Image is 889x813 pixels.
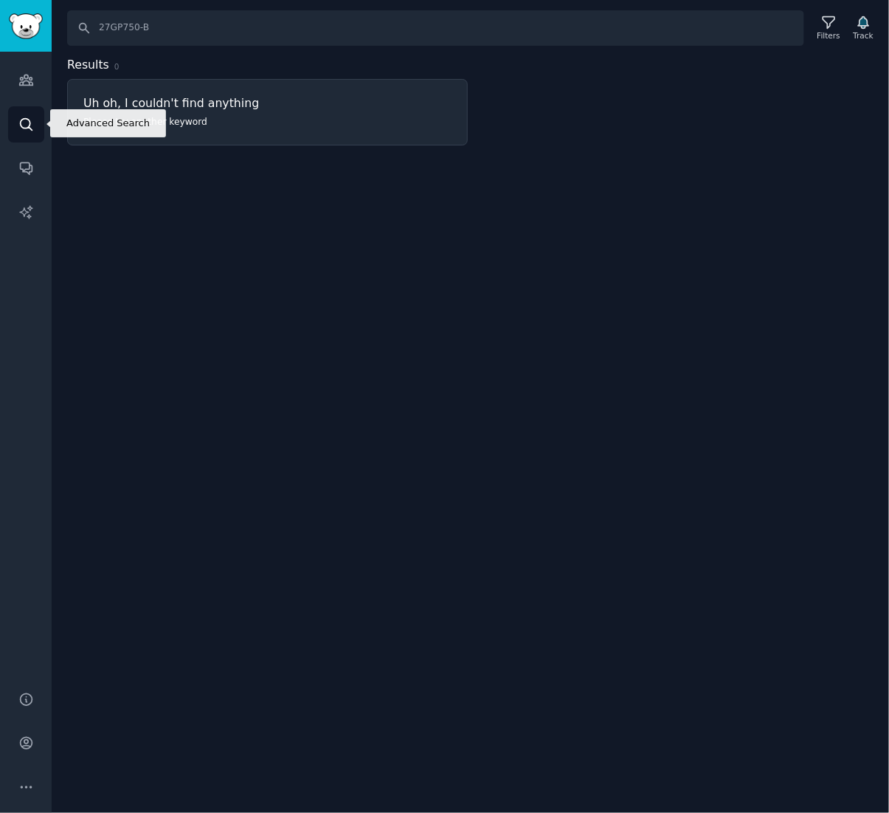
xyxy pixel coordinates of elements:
[83,116,452,129] p: Please try another keyword
[114,62,120,71] span: 0
[67,10,804,46] input: Search Keyword
[83,95,452,111] h3: Uh oh, I couldn't find anything
[848,13,879,44] button: Track
[817,30,840,41] div: Filters
[9,13,43,39] img: GummySearch logo
[67,56,109,75] span: Results
[854,30,874,41] div: Track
